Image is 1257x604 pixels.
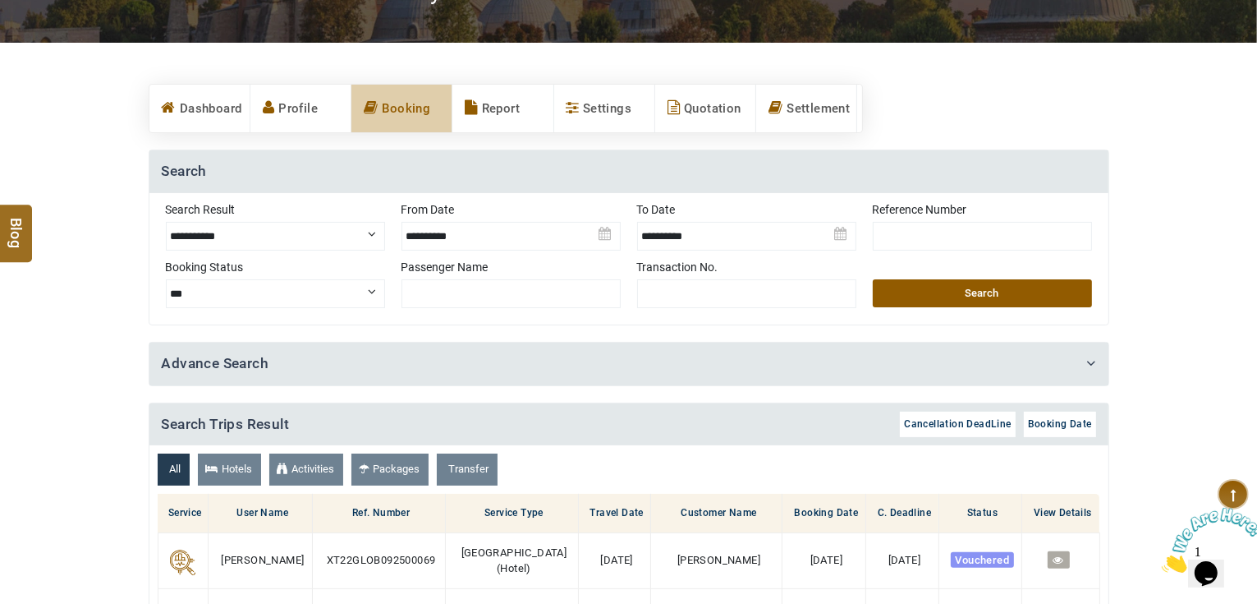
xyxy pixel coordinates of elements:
[866,494,938,533] th: C. Deadline
[873,279,1092,307] button: Search
[951,552,1015,568] span: Vouchered
[554,85,654,132] a: Settings
[651,494,782,533] th: Customer Name
[221,554,304,566] span: [PERSON_NAME]
[313,494,446,533] th: Ref. Number
[1028,418,1092,430] span: Booking Date
[158,454,190,486] a: All
[756,85,856,132] a: Settlement
[500,562,526,574] span: Hotel
[904,418,1011,430] span: Cancellation DeadLine
[655,85,755,132] a: Quotation
[810,554,842,566] span: [DATE]
[437,454,498,486] a: Transfer
[166,259,385,275] label: Booking Status
[162,355,269,371] a: Advance Search
[269,454,343,486] a: Activities
[327,554,436,566] span: XT22GLOB092500069
[1155,501,1257,579] iframe: chat widget
[445,533,578,589] td: ( )
[149,85,250,132] a: Dashboard
[351,454,429,486] a: Packages
[637,259,856,275] label: Transaction No.
[250,85,351,132] a: Profile
[461,546,567,559] span: [GEOGRAPHIC_DATA]
[7,7,13,21] span: 1
[601,554,633,566] span: [DATE]
[401,259,621,275] label: Passenger Name
[166,201,385,218] label: Search Result
[782,494,866,533] th: Booking Date
[6,217,27,231] span: Blog
[677,554,760,566] span: [PERSON_NAME]
[1022,494,1099,533] th: View Details
[888,554,920,566] span: [DATE]
[351,85,452,132] a: Booking
[452,85,553,132] a: Report
[158,494,209,533] th: Service
[938,494,1022,533] th: Status
[7,7,108,71] img: Chat attention grabber
[445,494,578,533] th: Service Type
[209,494,313,533] th: User Name
[579,494,651,533] th: Travel Date
[149,150,1108,193] h4: Search
[873,201,1092,218] label: Reference Number
[198,454,261,486] a: Hotels
[149,403,1108,446] h4: Search Trips Result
